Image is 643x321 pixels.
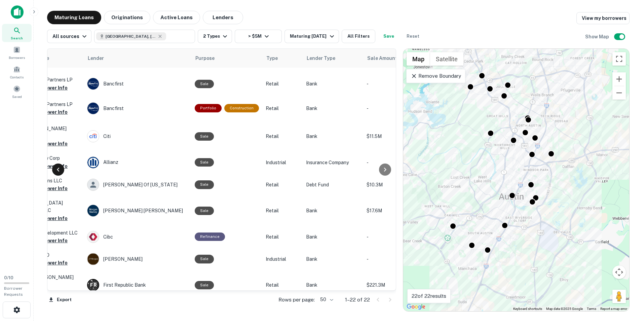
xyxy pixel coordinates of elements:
[585,33,610,40] h6: Show Map
[266,133,299,140] p: Retail
[87,130,188,142] div: Citi
[87,231,188,243] div: Cibc
[367,54,406,62] span: Sale Amount
[2,43,32,62] a: Borrowers
[367,133,420,140] p: $11.5M
[285,30,339,43] button: Maturing [DATE]
[2,24,32,42] a: Search
[306,159,360,166] p: Insurance Company
[513,307,542,311] button: Keyboard shortcuts
[10,74,24,80] span: Contacts
[345,296,370,304] p: 1–22 of 22
[367,159,420,166] p: -
[266,181,299,188] p: Retail
[4,275,13,280] span: 0 / 10
[87,205,188,217] div: [PERSON_NAME] [PERSON_NAME]
[367,105,420,112] p: -
[195,255,214,263] div: Sale
[203,11,243,24] button: Lenders
[87,231,99,243] img: picture
[367,281,420,289] p: $221.3M
[11,5,24,19] img: capitalize-icon.png
[290,32,336,40] div: Maturing [DATE]
[363,49,424,68] th: Sale Amount
[367,207,420,214] p: $17.6M
[412,292,446,300] p: 22 of 22 results
[90,282,97,289] p: F R
[195,233,225,241] div: This loan purpose was for refinancing
[612,72,626,86] button: Zoom in
[12,94,22,99] span: Saved
[402,30,424,43] button: Reset
[266,207,299,214] p: Retail
[2,82,32,101] a: Saved
[609,246,643,278] iframe: Chat Widget
[84,49,191,68] th: Lender
[153,11,200,24] button: Active Loans
[87,157,99,168] img: picture
[430,52,463,66] button: Show satellite imagery
[87,279,188,291] div: First Republic Bank
[191,49,262,68] th: Purpose
[195,104,222,112] div: This is a portfolio loan with 2 properties
[405,302,427,311] a: Open this area in Google Maps (opens a new window)
[407,52,430,66] button: Show street map
[195,132,214,141] div: Sale
[266,159,299,166] p: Industrial
[52,32,88,40] div: All sources
[306,133,360,140] p: Bank
[342,30,375,43] button: All Filters
[306,207,360,214] p: Bank
[306,80,360,87] p: Bank
[87,78,99,90] img: picture
[612,52,626,66] button: Toggle fullscreen view
[262,49,303,68] th: Type
[306,105,360,112] p: Bank
[367,233,420,241] p: -
[600,307,627,311] a: Report a map error
[278,296,315,304] p: Rows per page:
[306,233,360,241] p: Bank
[195,54,215,62] span: Purpose
[367,80,420,87] p: -
[306,281,360,289] p: Bank
[266,105,299,112] p: Retail
[198,30,232,43] button: 2 Types
[47,30,91,43] button: All sources
[367,181,420,188] p: $10.3M
[47,11,101,24] button: Maturing Loans
[224,104,259,112] div: This loan purpose was for construction
[195,207,214,215] div: Sale
[307,54,335,62] span: Lender Type
[195,158,214,167] div: Sale
[88,54,104,62] span: Lender
[546,307,583,311] span: Map data ©2025 Google
[378,30,400,43] button: Save your search to get updates of matches that match your search criteria.
[306,181,360,188] p: Debt Fund
[303,49,363,68] th: Lender Type
[87,253,99,265] img: picture
[405,302,427,311] img: Google
[87,103,99,114] img: picture
[317,295,334,305] div: 50
[266,80,299,87] p: Retail
[9,55,25,60] span: Borrowers
[87,205,99,216] img: picture
[367,255,420,263] p: -
[87,131,99,142] img: picture
[306,255,360,263] p: Bank
[87,156,188,169] div: Allianz
[195,80,214,88] div: Sale
[106,33,156,39] span: [GEOGRAPHIC_DATA], [GEOGRAPHIC_DATA], [GEOGRAPHIC_DATA]
[235,30,282,43] button: > $5M
[87,102,188,114] div: Bancfirst
[104,11,150,24] button: Originations
[87,179,188,191] div: [PERSON_NAME] Of [US_STATE]
[587,307,596,311] a: Terms
[195,281,214,289] div: Sale
[87,253,188,265] div: [PERSON_NAME]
